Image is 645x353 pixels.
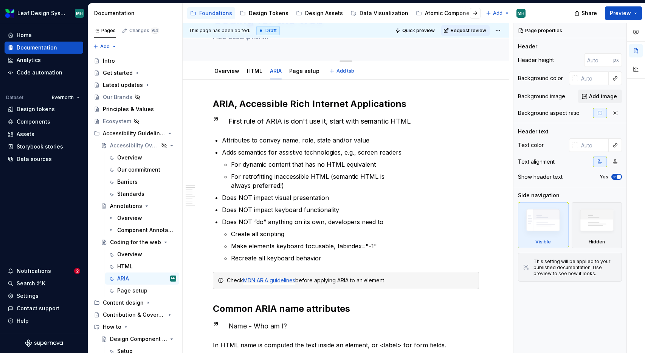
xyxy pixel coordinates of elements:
button: Add [484,8,512,19]
div: Background image [518,93,565,100]
div: Analytics [17,56,41,64]
span: Evernorth [52,94,74,101]
div: Atomic Components [425,9,478,17]
a: ARIA [270,68,282,74]
img: 6e787e26-f4c0-4230-8924-624fe4a2d214.png [5,9,14,18]
input: Auto [584,53,613,67]
div: This setting will be applied to your published documentation. Use preview to see how it looks. [533,259,617,277]
a: Accessibility Overview [98,139,179,152]
a: Barriers [105,176,179,188]
span: Request review [451,28,486,34]
p: Attributes to convey name, role, state and/or value [222,136,479,145]
div: Design Tokens [249,9,288,17]
div: Ecosystem [103,118,131,125]
div: Contribution & Governance [103,311,165,319]
div: Leaf Design System [17,9,66,17]
div: Help [17,317,29,325]
a: Settings [5,290,83,302]
a: Contribution & Governance [91,309,179,321]
span: Add [493,10,502,16]
div: Dataset [6,94,23,101]
div: Header text [518,128,549,135]
a: Our commitment [105,164,179,176]
p: Does NOT impact visual presentation [222,193,479,202]
span: Add image [589,93,617,100]
div: MH [171,275,175,282]
button: Evernorth [48,92,83,103]
button: Preview [605,6,642,20]
div: Settings [17,292,39,300]
div: First rule of ARIA is don't use it, start with semantic HTML [228,116,479,127]
a: Code automation [5,67,83,79]
div: ARIA [267,63,285,79]
a: Design Assets [293,7,346,19]
a: Design Tokens [237,7,291,19]
div: Get started [103,69,133,77]
a: Standards [105,188,179,200]
div: Content design [103,299,144,307]
button: Add [91,41,119,52]
button: Add tab [327,66,358,76]
a: Overview [214,68,239,74]
input: Auto [578,71,609,85]
div: MH [76,10,83,16]
div: Latest updates [103,81,143,89]
a: Data sources [5,153,83,165]
span: This page has been edited. [189,28,250,34]
a: Page setup [289,68,319,74]
div: Barriers [117,178,138,186]
div: Documentation [94,9,179,17]
div: Contact support [17,305,59,312]
div: Foundations [199,9,232,17]
button: Add image [578,90,622,103]
div: Text color [518,141,544,149]
a: Component Annotations [105,224,179,236]
p: Does NOT “do” anything on its own, developers need to [222,217,479,226]
div: Notifications [17,267,51,275]
a: Supernova Logo [25,339,63,347]
button: Leaf Design SystemMH [2,5,86,21]
span: Quick preview [402,28,435,34]
div: Draft [256,26,280,35]
h2: Common ARIA name attributes [213,303,479,315]
a: HTML [105,260,179,272]
a: Coding for the web [98,236,179,248]
a: Foundations [187,7,235,19]
div: Assets [17,130,34,138]
p: For dynamic content that has no HTML equivalent [231,160,479,169]
div: Text alignment [518,158,555,166]
div: ARIA [117,275,129,282]
div: Visible [535,239,551,245]
div: Hidden [589,239,605,245]
div: Data sources [17,155,52,163]
div: Coding for the web [110,238,161,246]
div: Accessibility Guidelines [103,130,165,137]
div: How to [103,323,121,331]
p: In HTML name is computed the text inside an element, or <label> for form fields. [213,341,479,350]
div: Home [17,31,32,39]
button: Contact support [5,302,83,314]
div: Our commitment [117,166,160,173]
p: Does NOT impact keyboard functionality [222,205,479,214]
a: Our Brands [91,91,179,103]
div: Page setup [117,287,147,294]
div: Design tokens [17,105,55,113]
div: How to [91,321,179,333]
a: Overview [105,212,179,224]
div: Storybook stories [17,143,63,150]
p: Adds semantics for assistive technologies, e.g., screen readers [222,148,479,157]
div: Side navigation [518,192,560,199]
div: Documentation [17,44,57,51]
div: Principles & Values [103,105,154,113]
div: Components [17,118,50,125]
a: Page setup [105,285,179,297]
span: 64 [151,28,159,34]
div: Name - Who am I? [228,321,479,331]
div: Header height [518,56,554,64]
a: Atomic Components [413,7,481,19]
span: Add [100,43,110,50]
a: Get started [91,67,179,79]
p: Make elements keyboard focusable, tabindex="-1" [231,242,479,251]
a: Components [5,116,83,128]
a: Overview [105,248,179,260]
